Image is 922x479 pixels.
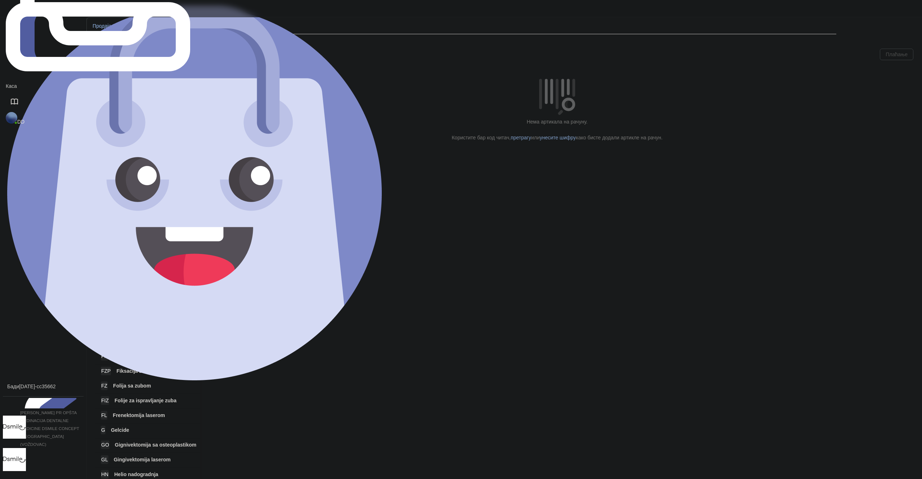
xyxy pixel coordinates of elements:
a: претрагу [511,135,531,140]
span: DD [17,119,24,125]
span: Бади [7,384,19,389]
h4: Gingivektomija laserom [114,456,197,464]
h4: Folije za ispravljanje zuba [115,397,197,404]
h4: Gignivektomija sa osteoplastikom [115,441,197,449]
h4: Gelcide [111,426,197,434]
div: G [101,426,105,434]
div: FL [101,411,107,419]
small: [PERSON_NAME] PR OPŠTA ORDINACIJA DENTALNE MEDICINE DSMILE CONCEPT [GEOGRAPHIC_DATA] (VOŽDOVAC) [20,410,79,447]
div: FIZ [101,397,109,404]
img: 64x64-companyLogo-1dc69ecd-cf69-414d-b06f-ef92a12a082b.jpeg [3,416,26,439]
div: GL [101,456,108,464]
h4: Helio nadogradnja [114,470,197,478]
a: унесите шифру [540,135,576,140]
div: Каса [6,77,916,95]
img: Logo [7,6,382,380]
img: 64x64-companyLogo-1dc69ecd-cf69-414d-b06f-ef92a12a082b.jpeg [3,448,26,471]
h4: Frenektomija laserom [113,411,197,419]
div: HN [101,470,108,478]
span: [DATE]-cc35662 [19,384,56,389]
a: Документација [9,98,20,109]
div: GO [101,441,109,449]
